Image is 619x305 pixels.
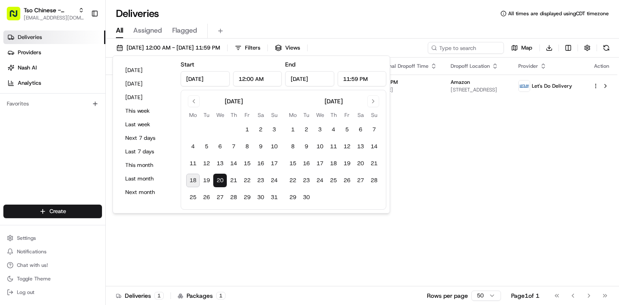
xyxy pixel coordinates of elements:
button: 6 [354,123,367,136]
button: Last 7 days [121,146,172,158]
th: Thursday [327,111,340,119]
span: Let's Do Delivery [532,83,572,89]
th: Tuesday [200,111,213,119]
span: Assigned [133,25,162,36]
span: API Documentation [80,123,136,131]
span: Analytics [18,79,41,87]
button: 12 [340,140,354,153]
button: Log out [3,286,102,298]
button: Views [271,42,304,54]
span: Tso Chinese - Catering [24,6,75,14]
button: Chat with us! [3,259,102,271]
button: Last week [121,119,172,130]
button: Filters [231,42,264,54]
button: Go to next month [367,95,379,107]
span: Dropoff Location [451,63,490,69]
th: Thursday [227,111,240,119]
div: Page 1 of 1 [511,291,539,300]
span: Toggle Theme [17,275,51,282]
a: Powered byPylon [60,143,102,150]
button: 21 [367,157,381,170]
span: Knowledge Base [17,123,65,131]
button: 15 [286,157,300,170]
span: Chat with us! [17,262,48,269]
button: 19 [340,157,354,170]
img: Nash [8,8,25,25]
span: [DATE] [377,86,437,93]
span: Views [285,44,300,52]
button: [DATE] [121,78,172,90]
button: 25 [186,191,200,204]
span: Log out [17,289,34,296]
button: Create [3,205,102,218]
div: We're available if you need us! [29,89,107,96]
button: [DATE] 12:00 AM - [DATE] 11:59 PM [113,42,224,54]
span: Original Dropoff Time [377,63,429,69]
button: 3 [267,123,281,136]
button: Map [507,42,536,54]
div: Favorites [3,97,102,111]
button: 10 [313,140,327,153]
div: Start new chat [29,81,139,89]
button: Next month [121,186,172,198]
div: [DATE] [225,97,243,105]
button: 13 [354,140,367,153]
button: Refresh [600,42,612,54]
button: 9 [300,140,313,153]
span: [STREET_ADDRESS] [451,86,505,93]
span: Notifications [17,248,47,255]
th: Monday [186,111,200,119]
button: 3 [313,123,327,136]
button: 23 [254,174,267,187]
p: Welcome 👋 [8,34,154,47]
button: This month [121,159,172,171]
input: Date [181,71,230,86]
button: 16 [254,157,267,170]
button: 12 [200,157,213,170]
button: Go to previous month [188,95,200,107]
button: 18 [327,157,340,170]
button: 13 [213,157,227,170]
button: [DATE] [121,91,172,103]
button: 8 [286,140,300,153]
button: 6 [213,140,227,153]
h1: Deliveries [116,7,159,20]
button: Start new chat [144,83,154,94]
th: Monday [286,111,300,119]
button: 28 [367,174,381,187]
button: 14 [227,157,240,170]
a: 📗Knowledge Base [5,119,68,135]
span: Deliveries [18,33,42,41]
button: 29 [286,191,300,204]
button: 25 [327,174,340,187]
button: 7 [367,123,381,136]
label: End [285,61,295,68]
a: Deliveries [3,30,105,44]
button: 22 [240,174,254,187]
th: Saturday [354,111,367,119]
th: Wednesday [313,111,327,119]
button: [DATE] [121,64,172,76]
button: 4 [186,140,200,153]
button: 24 [313,174,327,187]
div: Packages [178,291,226,300]
th: Wednesday [213,111,227,119]
a: Analytics [3,76,105,90]
button: 20 [354,157,367,170]
button: 26 [340,174,354,187]
button: 11 [327,140,340,153]
button: 19 [200,174,213,187]
div: 💻 [72,124,78,130]
button: 1 [286,123,300,136]
span: Nash AI [18,64,37,72]
th: Tuesday [300,111,313,119]
button: 5 [200,140,213,153]
button: 31 [267,191,281,204]
input: Type to search [428,42,504,54]
button: Notifications [3,246,102,258]
button: 2 [254,123,267,136]
button: 18 [186,174,200,187]
div: 📗 [8,124,15,130]
button: 17 [313,157,327,170]
button: 24 [267,174,281,187]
